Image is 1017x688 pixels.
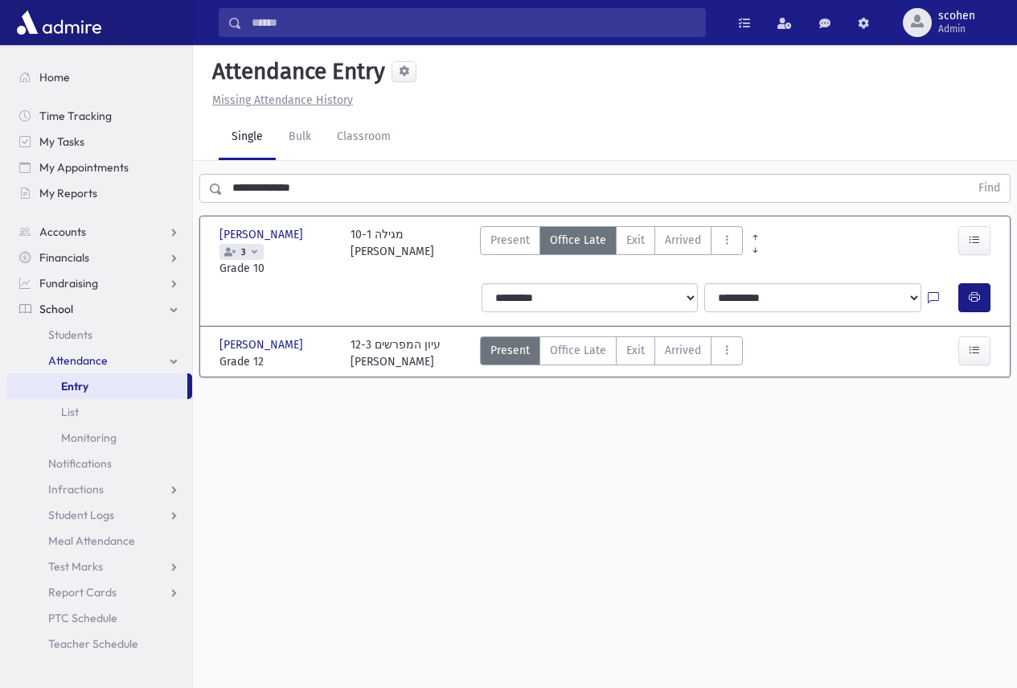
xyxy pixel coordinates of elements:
div: 10-1 מגילה [PERSON_NAME] [351,226,434,277]
span: Monitoring [61,431,117,445]
span: Meal Attendance [48,534,135,548]
span: Exit [626,232,645,249]
a: Test Marks [6,554,192,579]
span: Present [490,342,530,359]
a: Accounts [6,219,192,245]
span: 3 [238,247,249,257]
a: Fundraising [6,270,192,296]
span: Students [48,328,92,342]
a: Monitoring [6,425,192,451]
span: Home [39,70,70,84]
a: Home [6,64,192,90]
a: Students [6,322,192,348]
div: 12-3 עיון המפרשים [PERSON_NAME] [351,336,441,370]
span: Arrived [665,342,701,359]
a: Missing Attendance History [206,93,353,107]
span: Time Tracking [39,109,112,123]
span: My Reports [39,186,97,200]
a: Student Logs [6,502,192,528]
a: Attendance [6,348,192,373]
a: Notifications [6,451,192,476]
a: Teacher Schedule [6,631,192,657]
span: Student Logs [48,508,114,522]
a: Infractions [6,476,192,502]
span: Admin [938,23,975,35]
span: Exit [626,342,645,359]
span: Financials [39,250,89,265]
a: My Appointments [6,154,192,180]
span: Grade 10 [219,260,334,277]
span: Infractions [48,482,104,496]
a: Financials [6,245,192,270]
a: Time Tracking [6,103,192,129]
a: Entry [6,373,187,399]
span: Teacher Schedule [48,637,138,651]
a: Single [219,115,276,160]
span: Arrived [665,232,701,249]
span: Report Cards [48,585,117,599]
input: Search [242,8,705,37]
span: Office Late [550,232,606,249]
span: scohen [938,10,975,23]
img: AdmirePro [13,6,105,39]
span: My Tasks [39,134,84,149]
span: [PERSON_NAME] [219,336,306,353]
a: School [6,296,192,322]
a: List [6,399,192,425]
span: My Appointments [39,160,129,175]
button: Find [969,175,1010,202]
a: My Reports [6,180,192,206]
span: Accounts [39,225,86,239]
span: PTC Schedule [48,611,117,625]
span: Office Late [550,342,606,359]
span: Attendance [48,353,108,368]
span: Present [490,232,530,249]
div: AttTypes [480,336,743,370]
span: List [61,405,79,419]
a: Classroom [324,115,404,160]
h5: Attendance Entry [206,58,385,85]
span: [PERSON_NAME] [219,226,306,243]
a: Meal Attendance [6,528,192,554]
a: Bulk [276,115,324,160]
div: AttTypes [480,226,743,277]
span: School [39,302,73,316]
span: Test Marks [48,559,103,574]
a: Report Cards [6,579,192,605]
span: Notifications [48,456,112,471]
span: Grade 12 [219,353,334,370]
span: Entry [61,379,88,393]
u: Missing Attendance History [212,93,353,107]
a: My Tasks [6,129,192,154]
a: PTC Schedule [6,605,192,631]
span: Fundraising [39,276,98,290]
